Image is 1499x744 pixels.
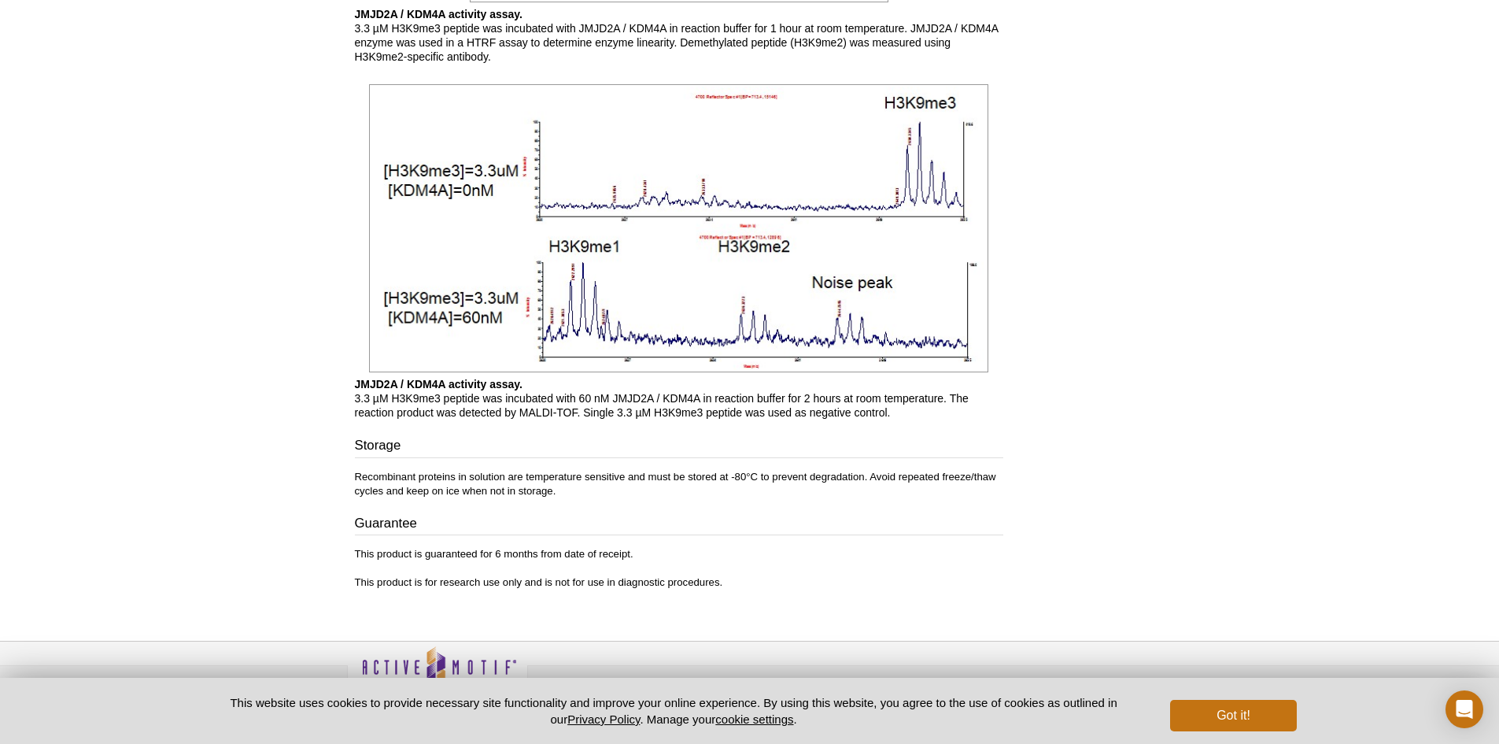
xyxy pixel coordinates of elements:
[1445,690,1483,728] div: Open Intercom Messenger
[355,378,522,391] b: JMJD2A / KDM4A activity assay.
[1170,700,1296,731] button: Got it!
[369,84,988,372] img: JMJD2A / KDM4A activity assay
[355,7,1003,64] p: 3.3 µM H3K9me3 peptide was incubated with JMJD2A / KDM4A in reaction buffer for 1 hour at room te...
[355,436,1003,458] h3: Storage
[355,514,1003,536] h3: Guarantee
[347,642,528,705] img: Active Motif,
[567,713,640,726] a: Privacy Policy
[977,669,1095,704] table: Click to Verify - This site chose Symantec SSL for secure e-commerce and confidential communicati...
[203,694,1145,727] p: This website uses cookies to provide necessary site functionality and improve your online experie...
[355,547,1003,590] p: This product is guaranteed for 6 months from date of receipt. This product is for research use on...
[355,470,1003,498] p: Recombinant proteins in solution are temperature sensitive and must be stored at -80°C to prevent...
[355,377,1003,420] p: 3.3 µM H3K9me3 peptide was incubated with 60 nM JMJD2A / KDM4A in reaction buffer for 2 hours at ...
[355,8,522,20] b: JMJD2A / KDM4A activity assay.
[715,713,793,726] button: cookie settings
